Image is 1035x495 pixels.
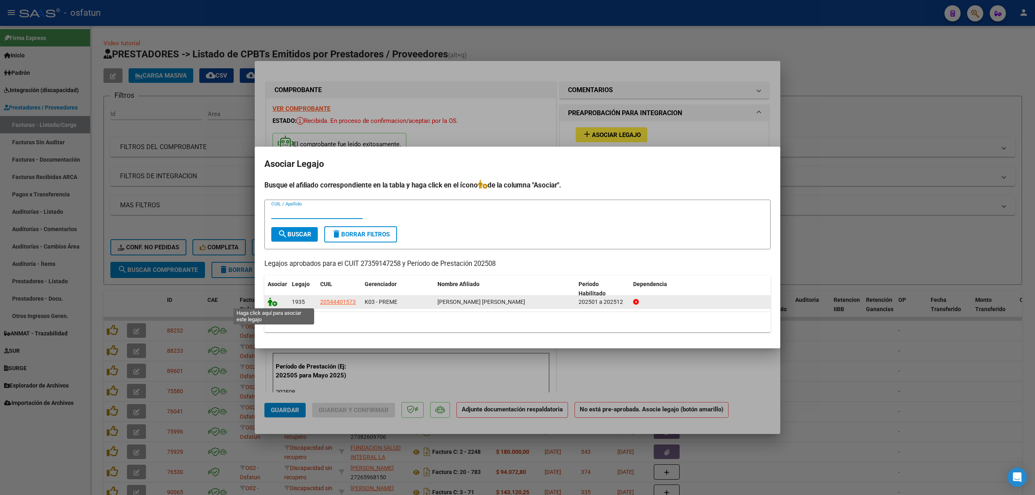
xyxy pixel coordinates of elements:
h4: Busque el afiliado correspondiente en la tabla y haga click en el ícono de la columna "Asociar". [264,180,771,190]
div: Open Intercom Messenger [1008,468,1027,487]
datatable-header-cell: Legajo [289,276,317,302]
mat-icon: delete [332,229,341,239]
span: 20544401573 [320,299,356,305]
span: CUIL [320,281,332,287]
span: Legajo [292,281,310,287]
span: Periodo Habilitado [579,281,606,297]
button: Borrar Filtros [324,226,397,242]
mat-icon: search [278,229,287,239]
div: 1 registros [264,312,771,332]
span: Dependencia [633,281,667,287]
button: Buscar [271,227,318,242]
datatable-header-cell: Nombre Afiliado [434,276,575,302]
span: Borrar Filtros [332,231,390,238]
span: Asociar [268,281,287,287]
datatable-header-cell: CUIL [317,276,361,302]
span: 1935 [292,299,305,305]
datatable-header-cell: Dependencia [630,276,771,302]
span: K03 - PREME [365,299,397,305]
span: GIMENEZ PISCHETOLA LISANDRO AGUSTIN [437,299,525,305]
span: Buscar [278,231,311,238]
p: Legajos aprobados para el CUIT 27359147258 y Período de Prestación 202508 [264,259,771,269]
span: Gerenciador [365,281,397,287]
div: 202501 a 202512 [579,297,627,307]
span: Nombre Afiliado [437,281,479,287]
datatable-header-cell: Asociar [264,276,289,302]
h2: Asociar Legajo [264,156,771,172]
datatable-header-cell: Periodo Habilitado [575,276,630,302]
datatable-header-cell: Gerenciador [361,276,434,302]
